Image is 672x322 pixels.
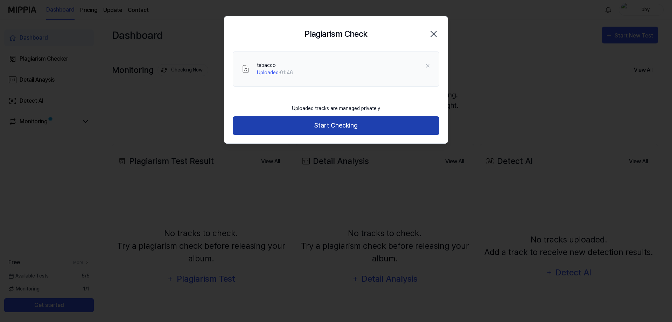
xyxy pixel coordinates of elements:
div: tabacco [257,62,293,69]
div: Uploaded tracks are managed privately [288,101,384,116]
button: Start Checking [233,116,439,135]
div: · 01:46 [257,69,293,76]
span: Uploaded [257,70,279,75]
img: File Select [241,65,250,73]
h2: Plagiarism Check [304,28,367,40]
